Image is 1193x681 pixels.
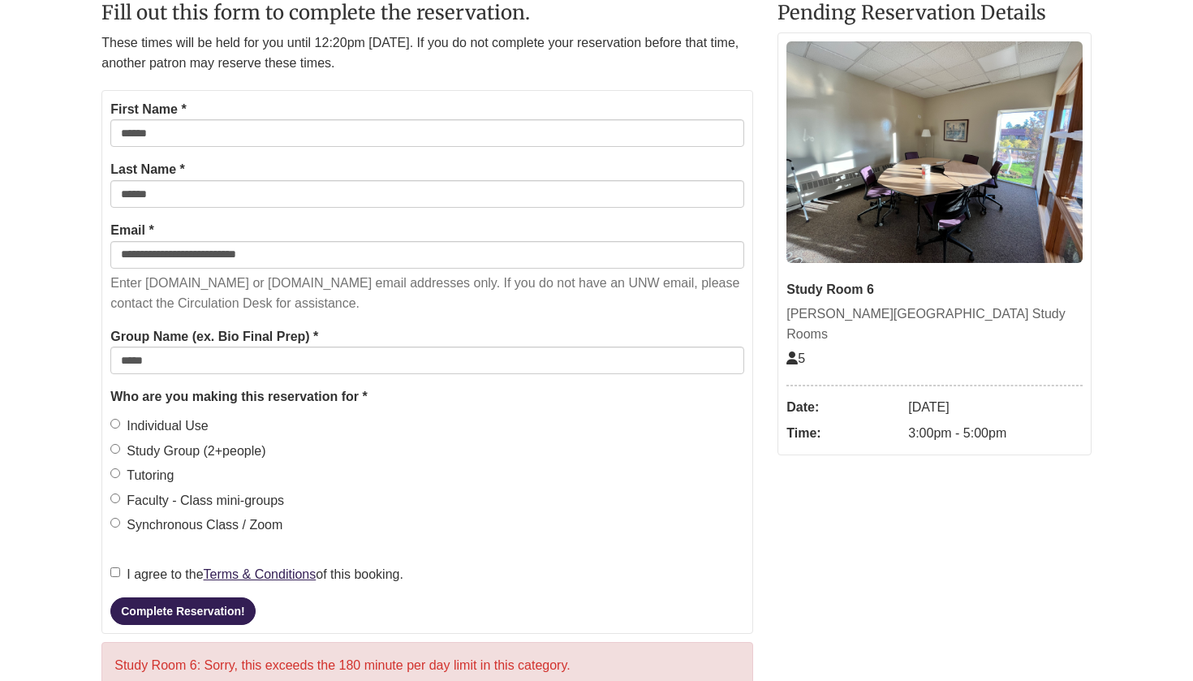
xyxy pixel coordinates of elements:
[110,416,209,437] label: Individual Use
[114,655,740,676] p: Study Room 6: Sorry, this exceeds the 180 minute per day limit in this category.
[110,490,284,511] label: Faculty - Class mini-groups
[110,515,282,536] label: Synchronous Class / Zoom
[110,465,174,486] label: Tutoring
[110,386,744,407] legend: Who are you making this reservation for *
[101,2,753,24] h2: Fill out this form to complete the reservation.
[786,41,1083,263] img: Study Room 6
[110,567,120,577] input: I agree to theTerms & Conditionsof this booking.
[204,567,317,581] a: Terms & Conditions
[110,326,318,347] label: Group Name (ex. Bio Final Prep) *
[110,597,255,625] button: Complete Reservation!
[777,2,1092,24] h2: Pending Reservation Details
[110,444,120,454] input: Study Group (2+people)
[110,99,186,120] label: First Name *
[908,420,1083,446] dd: 3:00pm - 5:00pm
[908,394,1083,420] dd: [DATE]
[110,564,403,585] label: I agree to the of this booking.
[110,273,744,314] p: Enter [DOMAIN_NAME] or [DOMAIN_NAME] email addresses only. If you do not have an UNW email, pleas...
[786,420,900,446] dt: Time:
[786,304,1083,345] div: [PERSON_NAME][GEOGRAPHIC_DATA] Study Rooms
[786,394,900,420] dt: Date:
[110,518,120,528] input: Synchronous Class / Zoom
[101,32,753,74] p: These times will be held for you until 12:20pm [DATE]. If you do not complete your reservation be...
[110,419,120,429] input: Individual Use
[110,441,265,462] label: Study Group (2+people)
[110,468,120,478] input: Tutoring
[786,351,805,365] span: The capacity of this space
[110,159,185,180] label: Last Name *
[110,494,120,503] input: Faculty - Class mini-groups
[110,220,153,241] label: Email *
[786,279,1083,300] div: Study Room 6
